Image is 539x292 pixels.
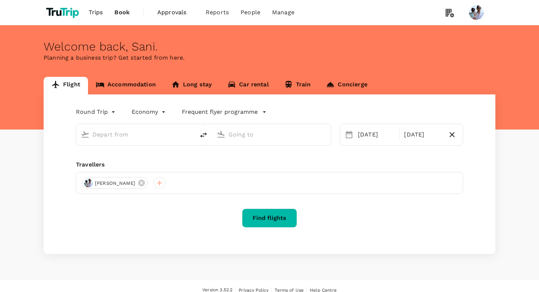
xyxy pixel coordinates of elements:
[44,53,495,62] p: Planning a business trip? Get started from here.
[92,129,179,140] input: Depart from
[89,8,103,17] span: Trips
[164,77,220,94] a: Long stay
[182,108,267,116] button: Frequent flyer programme
[190,134,191,135] button: Open
[114,8,130,17] span: Book
[44,77,88,94] a: Flight
[326,134,327,135] button: Open
[220,77,276,94] a: Car rental
[44,40,495,53] div: Welcome back , Sani .
[355,127,398,142] div: [DATE]
[469,5,484,20] img: Sani Gouw
[276,77,319,94] a: Train
[157,8,194,17] span: Approvals
[88,77,164,94] a: Accommodation
[401,127,444,142] div: [DATE]
[44,4,83,20] img: TruTrip logo
[132,106,167,118] div: Economy
[84,179,93,187] img: avatar-6695f0dd85a4d.png
[195,126,212,144] button: delete
[228,129,315,140] input: Going to
[241,8,260,17] span: People
[91,180,140,187] span: [PERSON_NAME]
[272,8,294,17] span: Manage
[76,160,463,169] div: Travellers
[76,106,117,118] div: Round Trip
[206,8,229,17] span: Reports
[82,177,148,189] div: [PERSON_NAME]
[182,108,258,116] p: Frequent flyer programme
[242,209,297,228] button: Find flights
[318,77,375,94] a: Concierge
